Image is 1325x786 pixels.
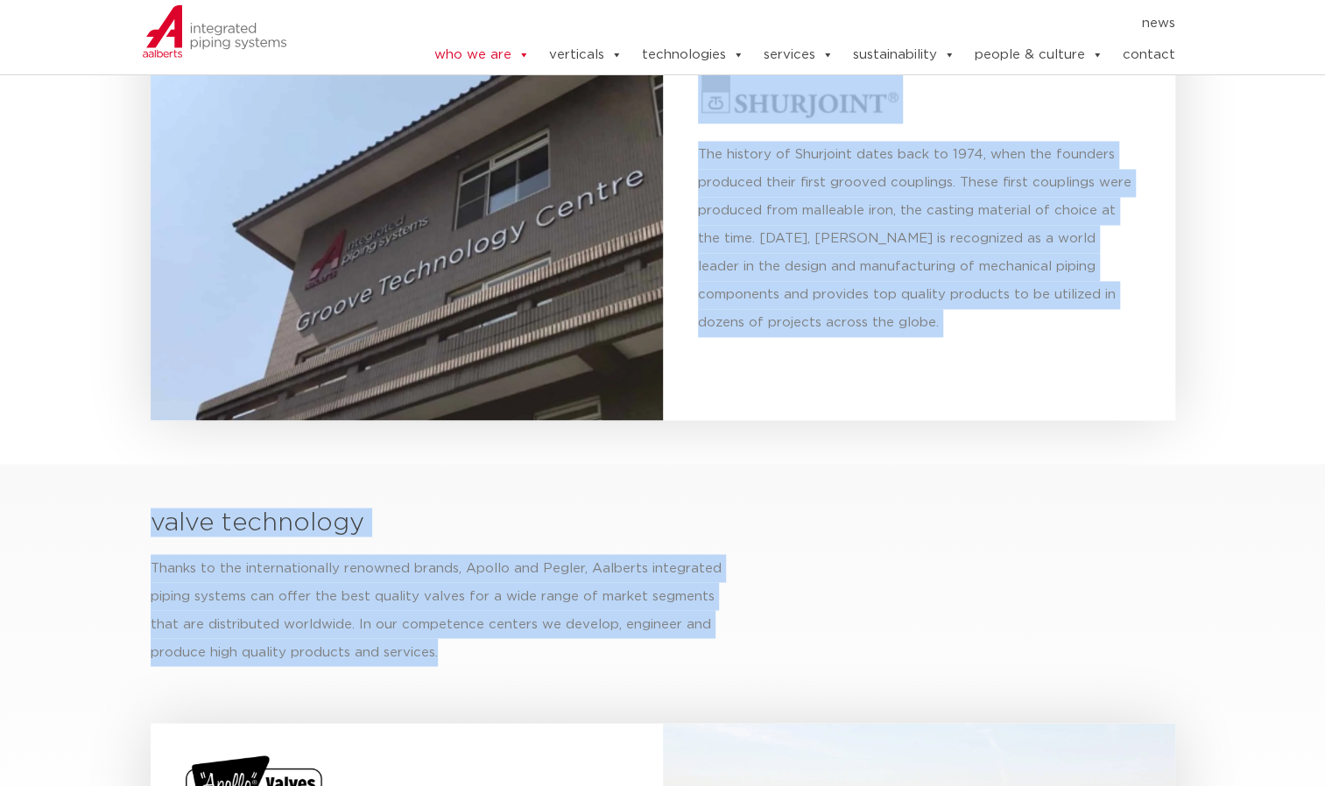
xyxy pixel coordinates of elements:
[151,554,724,666] p: Thanks to the internationally renowned brands, Apollo and Pegler, Aalberts integrated piping syst...
[641,38,744,73] a: technologies
[852,38,955,73] a: sustainability
[1141,10,1174,38] a: news
[380,10,1175,38] nav: Menu
[151,508,1175,537] h2: valve technology
[548,38,622,73] a: verticals
[974,38,1103,73] a: people & culture
[433,38,529,73] a: who we are
[763,38,833,73] a: services
[698,141,1140,337] p: The history of Shurjoint dates back to 1974, when the founders produced their first grooved coupl...
[1122,38,1174,73] a: contact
